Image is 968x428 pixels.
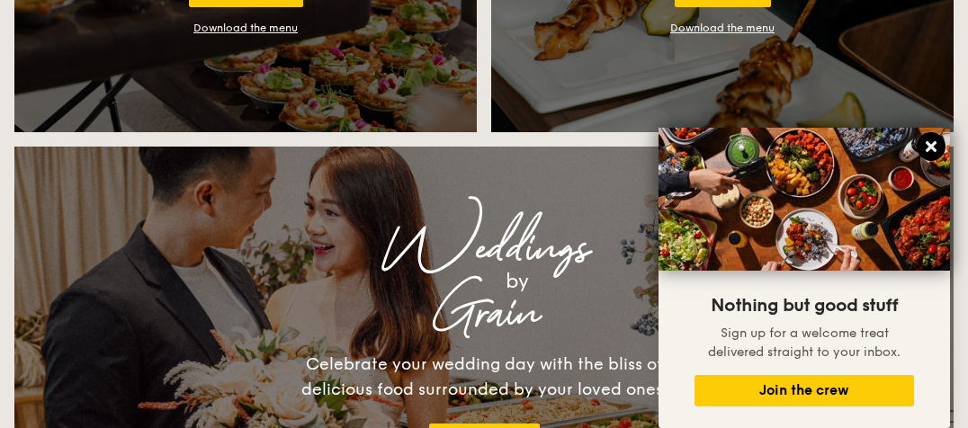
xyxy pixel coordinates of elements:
[282,352,686,402] div: Celebrate your wedding day with the bliss of delicious food surrounded by your loved ones.
[711,295,898,317] span: Nothing but good stuff
[695,375,914,406] button: Join the crew
[205,265,829,298] div: by
[659,128,950,271] img: DSC07876-Edit02-Large.jpeg
[917,132,946,161] button: Close
[670,22,775,34] a: Download the menu
[193,22,298,34] a: Download the menu
[139,233,829,265] div: Weddings
[708,325,901,360] span: Sign up for a welcome treat delivered straight to your inbox.
[139,298,829,330] div: Grain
